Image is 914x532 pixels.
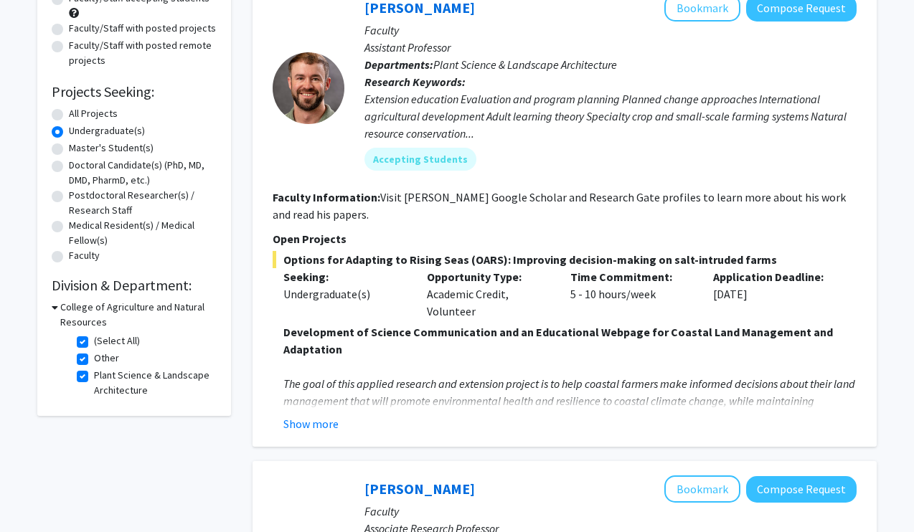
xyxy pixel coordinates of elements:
[364,39,857,56] p: Assistant Professor
[273,190,846,222] fg-read-more: Visit [PERSON_NAME] Google Scholar and Research Gate profiles to learn more about his work and re...
[94,351,119,366] label: Other
[364,22,857,39] p: Faculty
[69,141,154,156] label: Master's Student(s)
[69,248,100,263] label: Faculty
[427,268,549,285] p: Opportunity Type:
[60,300,217,330] h3: College of Agriculture and Natural Resources
[94,368,213,398] label: Plant Science & Landscape Architecture
[69,21,216,36] label: Faculty/Staff with posted projects
[283,325,833,356] strong: Development of Science Communication and an Educational Webpage for Coastal Land Management and A...
[570,268,692,285] p: Time Commitment:
[69,158,217,188] label: Doctoral Candidate(s) (PhD, MD, DMD, PharmD, etc.)
[702,268,846,320] div: [DATE]
[69,188,217,218] label: Postdoctoral Researcher(s) / Research Staff
[364,57,433,72] b: Departments:
[560,268,703,320] div: 5 - 10 hours/week
[364,148,476,171] mat-chip: Accepting Students
[364,75,466,89] b: Research Keywords:
[416,268,560,320] div: Academic Credit, Volunteer
[273,190,380,204] b: Faculty Information:
[364,480,475,498] a: [PERSON_NAME]
[52,277,217,294] h2: Division & Department:
[283,376,855,425] em: The goal of this applied research and extension project is to help coastal farmers make informed ...
[11,467,61,521] iframe: Chat
[52,83,217,100] h2: Projects Seeking:
[69,106,118,121] label: All Projects
[69,123,145,138] label: Undergraduate(s)
[283,285,405,303] div: Undergraduate(s)
[283,268,405,285] p: Seeking:
[713,268,835,285] p: Application Deadline:
[273,251,857,268] span: Options for Adapting to Rising Seas (OARS): Improving decision-making on salt-intruded farms
[69,218,217,248] label: Medical Resident(s) / Medical Fellow(s)
[273,230,857,247] p: Open Projects
[69,38,217,68] label: Faculty/Staff with posted remote projects
[364,503,857,520] p: Faculty
[94,333,140,348] label: (Select All)
[283,415,339,432] button: Show more
[664,475,740,503] button: Add Magaly Toro to Bookmarks
[746,476,857,503] button: Compose Request to Magaly Toro
[433,57,617,72] span: Plant Science & Landscape Architecture
[364,90,857,142] div: Extension education Evaluation and program planning Planned change approaches International agric...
